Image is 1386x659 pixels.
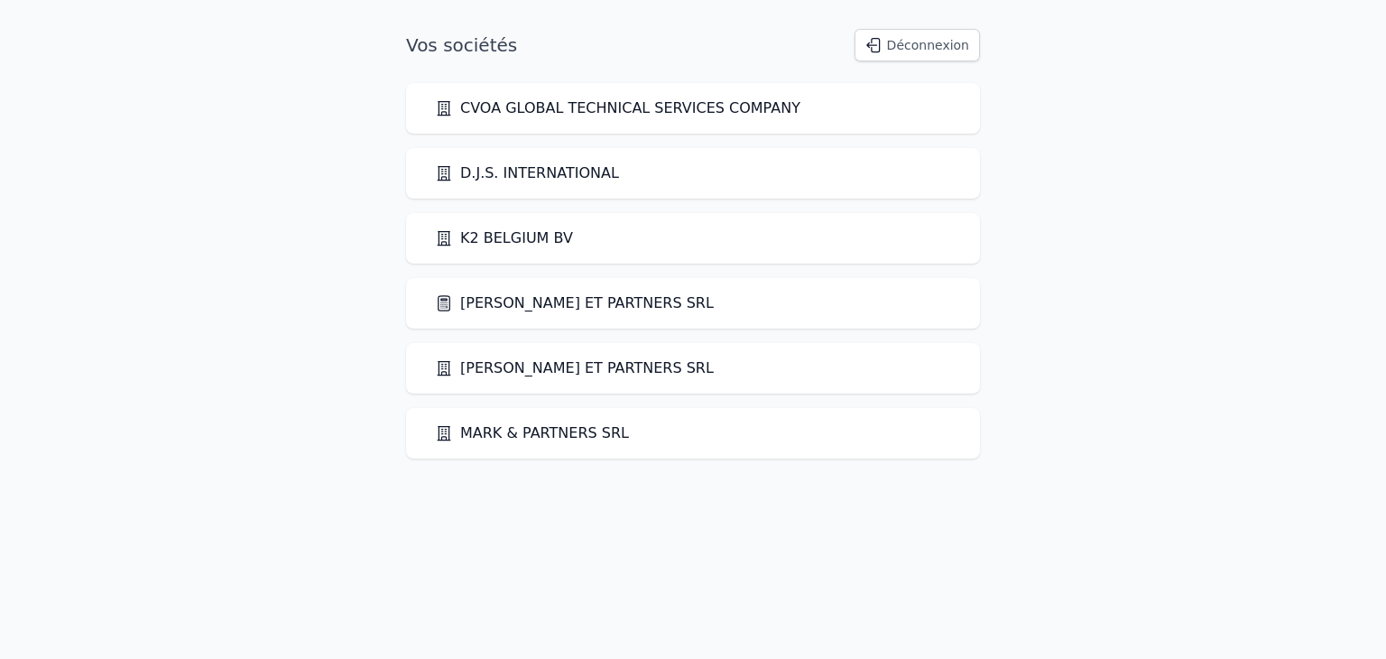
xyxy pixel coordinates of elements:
button: Déconnexion [855,29,980,61]
a: D.J.S. INTERNATIONAL [435,162,619,184]
a: CVOA GLOBAL TECHNICAL SERVICES COMPANY [435,97,800,119]
a: [PERSON_NAME] ET PARTNERS SRL [435,357,714,379]
h1: Vos sociétés [406,32,517,58]
a: K2 BELGIUM BV [435,227,573,249]
a: [PERSON_NAME] ET PARTNERS SRL [435,292,714,314]
a: MARK & PARTNERS SRL [435,422,629,444]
